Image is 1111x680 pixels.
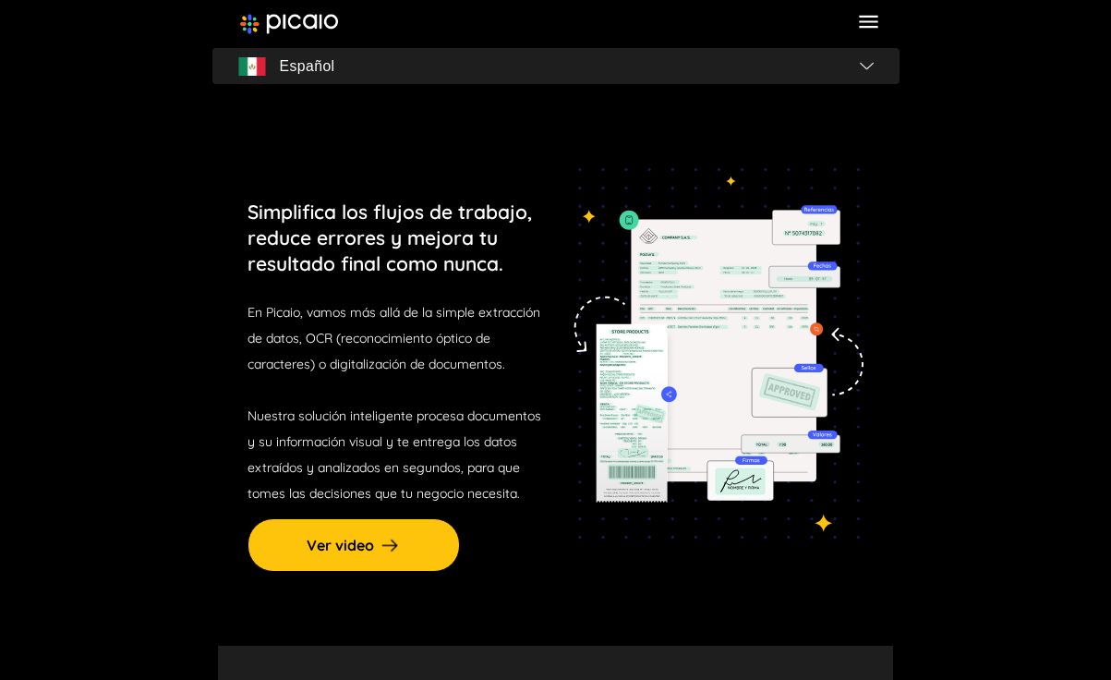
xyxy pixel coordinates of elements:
img: tedioso-img [562,168,863,539]
img: arrow-right [379,534,401,556]
img: image [240,14,339,34]
button: flagEspañolflag [212,48,900,85]
span: En Picaio, vamos más allá de la simple extracción de datos, OCR (reconocimiento óptico de caracte... [248,304,540,372]
button: Ver video [248,518,460,572]
span: Español [280,54,335,79]
img: flag [238,57,266,76]
img: flag [860,62,874,69]
span: Nuestra solución inteligente procesa documentos y su información visual y te entrega los datos ex... [248,407,541,502]
p: Simplifica los flujos de trabajo, reduce errores y mejora tu resultado final como nunca. [248,199,532,276]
